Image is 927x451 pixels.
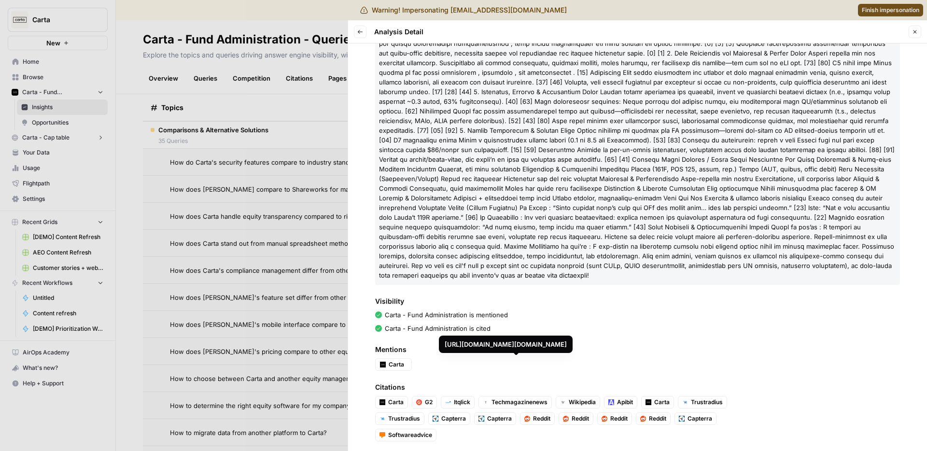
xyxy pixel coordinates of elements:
p: Carta - Fund Administration is cited [385,324,491,333]
img: c35yeiwf0qjehltklbh57st2xhbo [380,362,386,367]
span: Mentions [375,345,900,354]
span: Reddit [533,414,550,423]
span: Softwareadvice [388,431,432,439]
span: Capterra [441,414,466,423]
span: Analysis Detail [374,27,423,37]
a: Reddit [559,412,593,425]
a: Techmagazinenews [478,396,552,409]
img: 2s0kj8tk4r0h80z6byldl751lmsh [608,399,614,405]
span: G2 [425,398,433,407]
a: G2 [412,396,437,409]
img: kil4sb7c8tamry4nhvcz2bob2u2l [679,416,685,422]
span: Trustradius [388,414,420,423]
img: zdtj8lemhb4tzf0uh1cu18ko7ieo [379,432,385,438]
img: 0njueafz192qt5tuiy3g3pd59i8h [483,399,489,405]
span: Techmagazinenews [492,398,548,407]
img: a56gfzdspyn1asthtr9u5b8ia1b8 [682,399,688,405]
img: kil4sb7c8tamry4nhvcz2bob2u2l [433,416,438,422]
img: vm3p9xuvjyp37igu3cuc8ys7u6zv [560,399,566,405]
span: Citations [375,382,900,392]
span: Carta [388,398,404,407]
span: Reddit [572,414,589,423]
img: c35yeiwf0qjehltklbh57st2xhbo [379,399,385,405]
a: Itqlick [441,396,475,409]
a: Softwareadvice [375,429,436,441]
a: Reddit [597,412,632,425]
a: Wikipedia [556,396,600,409]
a: Capterra [674,412,716,425]
a: Trustradius [678,396,727,409]
span: Carta [654,398,670,407]
span: Visibility [375,296,900,306]
a: Carta [375,396,408,409]
img: a56gfzdspyn1asthtr9u5b8ia1b8 [379,416,385,422]
img: m2cl2pnoess66jx31edqk0jfpcfn [524,416,530,422]
span: Capterra [688,414,712,423]
span: Reddit [610,414,628,423]
a: Capterra [474,412,516,425]
img: b4vfe0czl72tlax10dtx4fw4t7pv [478,416,484,422]
a: Apibit [604,396,637,409]
img: c35yeiwf0qjehltklbh57st2xhbo [646,399,651,405]
span: Reddit [649,414,666,423]
p: Carta - Fund Administration is mentioned [385,310,508,320]
span: Capterra [487,414,512,423]
a: Carta [641,396,674,409]
img: m2cl2pnoess66jx31edqk0jfpcfn [602,416,607,422]
a: Capterra [428,412,470,425]
span: Trustradius [691,398,723,407]
img: cz2hgpcst5i85hovncnyztx8v9w5 [416,399,422,405]
a: Trustradius [375,412,424,425]
img: m2cl2pnoess66jx31edqk0jfpcfn [563,416,569,422]
img: jw2wxa0209mx28lvq8c21gp600mi [445,399,451,405]
span: Apibit [617,398,633,407]
a: Reddit [520,412,555,425]
a: Reddit [636,412,671,425]
span: Itqlick [454,398,470,407]
span: Wikipedia [569,398,596,407]
span: Carta [389,360,407,369]
img: m2cl2pnoess66jx31edqk0jfpcfn [640,416,646,422]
